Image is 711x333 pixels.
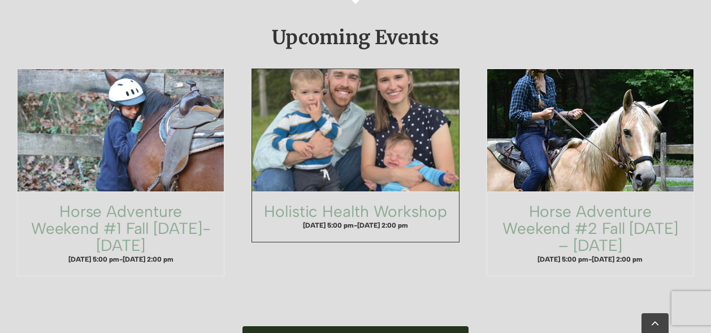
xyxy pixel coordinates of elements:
[357,221,408,229] span: [DATE] 2:00 pm
[592,255,643,263] span: [DATE] 2:00 pm
[29,254,213,264] h4: -
[498,254,682,264] h4: -
[303,221,354,229] span: [DATE] 5:00 pm
[263,220,447,230] h4: -
[68,255,119,263] span: [DATE] 5:00 pm
[502,202,678,255] a: Horse Adventure Weekend #2 Fall [DATE] – [DATE]
[31,202,211,255] a: Horse Adventure Weekend #1 Fall [DATE]-[DATE]
[537,255,588,263] span: [DATE] 5:00 pm
[18,69,224,191] a: Horse Adventure Weekend #1 Fall Wednesday-Friday
[487,69,693,191] a: Horse Adventure Weekend #2 Fall Friday – Sunday
[264,202,447,221] a: Holistic Health Workshop
[17,27,694,48] h2: Upcoming Events
[252,69,458,191] a: Holistic Health Workshop
[123,255,174,263] span: [DATE] 2:00 pm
